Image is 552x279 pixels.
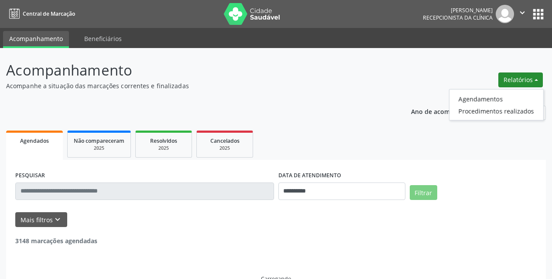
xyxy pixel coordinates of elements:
span: Agendados [20,137,49,145]
button: apps [531,7,546,22]
p: Ano de acompanhamento [411,106,488,117]
span: Cancelados [210,137,240,145]
a: Acompanhamento [3,31,69,48]
label: DATA DE ATENDIMENTO [278,169,341,183]
a: Beneficiários [78,31,128,46]
button: Relatórios [498,72,543,87]
span: Central de Marcação [23,10,75,17]
a: Procedimentos realizados [449,105,543,117]
a: Agendamentos [449,93,543,105]
img: img [496,5,514,23]
span: Não compareceram [74,137,124,145]
button: Mais filtroskeyboard_arrow_down [15,212,67,227]
button:  [514,5,531,23]
span: Resolvidos [150,137,177,145]
i: keyboard_arrow_down [53,215,62,224]
div: 2025 [74,145,124,152]
a: Central de Marcação [6,7,75,21]
i:  [518,8,527,17]
div: 2025 [142,145,185,152]
ul: Relatórios [449,89,544,121]
button: Filtrar [410,185,437,200]
div: 2025 [203,145,247,152]
p: Acompanhe a situação das marcações correntes e finalizadas [6,81,384,90]
span: Recepcionista da clínica [423,14,493,21]
div: [PERSON_NAME] [423,7,493,14]
strong: 3148 marcações agendadas [15,237,97,245]
p: Acompanhamento [6,59,384,81]
label: PESQUISAR [15,169,45,183]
